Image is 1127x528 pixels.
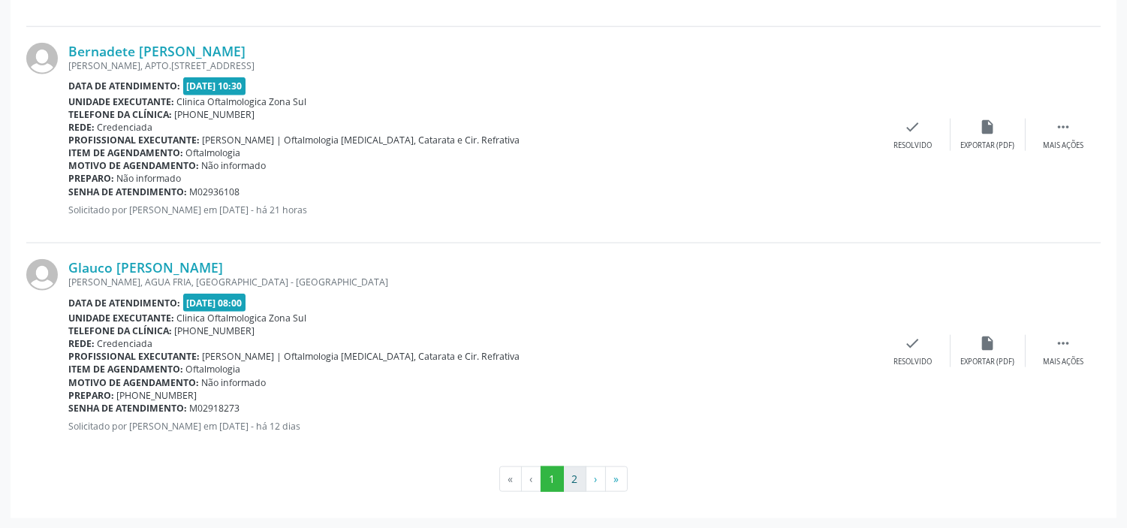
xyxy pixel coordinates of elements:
[68,159,199,172] b: Motivo de agendamento:
[68,363,183,376] b: Item de agendamento:
[68,59,875,72] div: [PERSON_NAME], APTO.[STREET_ADDRESS]
[26,259,58,291] img: img
[68,95,174,108] b: Unidade executante:
[68,324,172,337] b: Telefone da clínica:
[68,172,114,185] b: Preparo:
[905,119,921,135] i: check
[183,294,246,311] span: [DATE] 08:00
[68,80,180,92] b: Data de atendimento:
[190,402,240,415] span: M02918273
[68,259,223,276] a: Glauco [PERSON_NAME]
[68,146,183,159] b: Item de agendamento:
[175,324,255,337] span: [PHONE_NUMBER]
[893,357,932,367] div: Resolvido
[203,134,520,146] span: [PERSON_NAME] | Oftalmologia [MEDICAL_DATA], Catarata e Cir. Refrativa
[68,276,875,288] div: [PERSON_NAME], AGUA FRIA, [GEOGRAPHIC_DATA] - [GEOGRAPHIC_DATA]
[68,108,172,121] b: Telefone da clínica:
[605,466,628,492] button: Go to last page
[183,77,246,95] span: [DATE] 10:30
[175,108,255,121] span: [PHONE_NUMBER]
[893,140,932,151] div: Resolvido
[1043,357,1083,367] div: Mais ações
[961,357,1015,367] div: Exportar (PDF)
[68,121,95,134] b: Rede:
[202,159,267,172] span: Não informado
[68,204,875,216] p: Solicitado por [PERSON_NAME] em [DATE] - há 21 horas
[541,466,564,492] button: Go to page 1
[117,172,182,185] span: Não informado
[1055,119,1071,135] i: 
[186,146,241,159] span: Oftalmologia
[68,312,174,324] b: Unidade executante:
[586,466,606,492] button: Go to next page
[68,186,187,198] b: Senha de atendimento:
[68,297,180,309] b: Data de atendimento:
[98,337,153,350] span: Credenciada
[1043,140,1083,151] div: Mais ações
[68,402,187,415] b: Senha de atendimento:
[68,389,114,402] b: Preparo:
[68,350,200,363] b: Profissional executante:
[563,466,586,492] button: Go to page 2
[68,43,246,59] a: Bernadete [PERSON_NAME]
[68,376,199,389] b: Motivo de agendamento:
[177,95,307,108] span: Clinica Oftalmologica Zona Sul
[68,134,200,146] b: Profissional executante:
[190,186,240,198] span: M02936108
[203,350,520,363] span: [PERSON_NAME] | Oftalmologia [MEDICAL_DATA], Catarata e Cir. Refrativa
[961,140,1015,151] div: Exportar (PDF)
[68,420,875,433] p: Solicitado por [PERSON_NAME] em [DATE] - há 12 dias
[177,312,307,324] span: Clinica Oftalmologica Zona Sul
[202,376,267,389] span: Não informado
[980,119,996,135] i: insert_drive_file
[68,337,95,350] b: Rede:
[905,335,921,351] i: check
[980,335,996,351] i: insert_drive_file
[1055,335,1071,351] i: 
[26,43,58,74] img: img
[26,466,1101,492] ul: Pagination
[186,363,241,376] span: Oftalmologia
[98,121,153,134] span: Credenciada
[117,389,197,402] span: [PHONE_NUMBER]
